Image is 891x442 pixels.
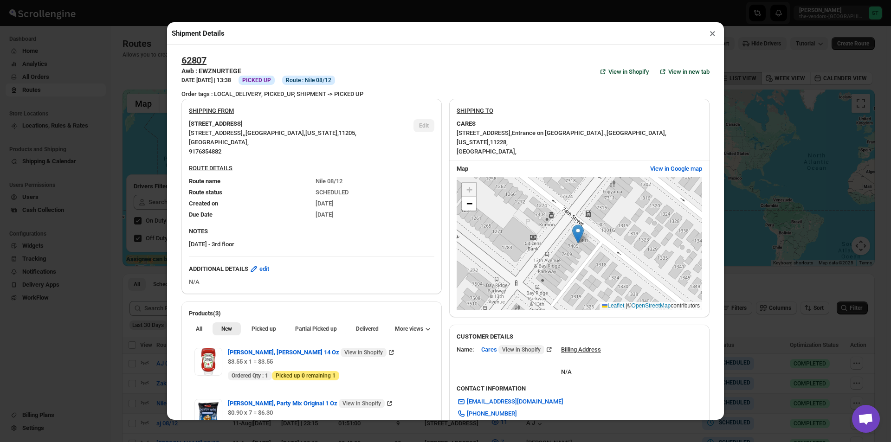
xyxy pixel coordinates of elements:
[593,64,654,79] a: View in Shopify
[244,129,245,136] span: ,
[602,302,624,309] a: Leaflet
[706,27,719,40] button: ×
[189,178,220,185] span: Route name
[189,189,222,196] span: Route status
[600,302,702,310] div: © contributors
[189,129,244,136] span: [STREET_ADDRESS] ,
[196,77,231,83] b: [DATE] | 13:38
[467,409,517,418] span: [PHONE_NUMBER]
[652,64,715,79] button: View in new tab
[451,406,523,421] a: [PHONE_NUMBER]
[481,346,554,353] a: Cares View in Shopify
[228,399,385,408] span: [PERSON_NAME], Party Mix Original 1 Oz
[650,164,702,173] span: View in Google map
[607,129,666,136] span: [GEOGRAPHIC_DATA] ,
[194,399,222,427] img: Item
[276,372,336,379] span: Picked up remaining
[189,148,221,155] span: 9176354882
[302,372,305,379] b: 0
[316,178,342,185] span: Nile 08/12
[344,349,383,356] span: View in Shopify
[512,129,607,136] span: Entrance on [GEOGRAPHIC_DATA]. ,
[457,384,702,393] h3: CONTACT INFORMATION
[389,322,436,335] button: More views
[457,345,474,354] div: Name:
[196,325,202,333] span: All
[457,139,490,146] span: [US_STATE] ,
[457,119,476,128] b: CARES
[626,302,627,309] span: |
[457,165,468,172] b: Map
[342,400,381,407] span: View in Shopify
[252,325,276,333] span: Picked up
[339,129,356,136] span: 11205 ,
[189,165,232,172] u: ROUTE DETAILS
[467,397,563,406] span: [EMAIL_ADDRESS][DOMAIN_NAME]
[228,348,387,357] span: [PERSON_NAME], [PERSON_NAME] 14 Oz
[632,302,671,309] a: OpenStreetMap
[228,400,394,407] a: [PERSON_NAME], Party Mix Original 1 Oz View in Shopify
[245,129,305,136] span: [GEOGRAPHIC_DATA] ,
[286,77,331,84] span: Route : Nile 08/12
[228,349,396,356] a: [PERSON_NAME], [PERSON_NAME] 14 Oz View in Shopify
[181,90,710,99] div: Order tags : LOCAL_DELIVERY, PICKED_UP, SHIPMENT -> PICKED UP
[332,372,336,379] b: 1
[466,198,472,209] span: −
[457,332,702,341] h3: CUSTOMER DETAILS
[572,224,584,243] img: Marker
[181,66,335,76] h3: Awb : EWZNURTEGE
[228,358,273,365] span: $3.55 x 1 = $3.55
[457,107,493,114] u: SHIPPING TO
[561,346,601,353] u: Billing Address
[189,264,248,274] b: ADDITIONAL DETAILS
[668,67,710,77] span: View in new tab
[242,77,271,83] span: PICKED UP
[189,119,243,128] b: [STREET_ADDRESS]
[265,372,268,379] b: 1
[189,107,234,114] u: SHIPPING FROM
[194,348,222,376] img: Item
[189,240,434,249] p: [DATE] - 3rd floor
[244,262,275,276] button: edit
[502,346,541,353] span: View in Shopify
[395,325,423,333] span: More views
[181,55,207,66] button: 62807
[462,197,476,211] a: Zoom out
[645,161,708,176] button: View in Google map
[189,228,208,235] b: NOTES
[561,358,601,377] div: N/A
[356,325,379,333] span: Delivered
[189,309,434,318] h2: Products(3)
[608,67,649,77] span: View in Shopify
[490,139,508,146] span: 11228 ,
[457,129,512,136] span: [STREET_ADDRESS] ,
[221,325,232,333] span: New
[189,211,213,218] span: Due Date
[316,211,334,218] span: [DATE]
[852,405,880,433] a: Open chat
[457,148,517,155] span: [GEOGRAPHIC_DATA] ,
[305,129,339,136] span: [US_STATE] ,
[228,409,273,416] span: $0.90 x 7 = $6.30
[295,325,337,333] span: Partial Picked up
[189,200,218,207] span: Created on
[181,77,231,84] h3: DATE
[462,183,476,197] a: Zoom in
[259,264,269,274] span: edit
[481,345,544,354] span: Cares
[172,29,225,38] h2: Shipment Details
[316,189,349,196] span: SCHEDULED
[451,394,569,409] a: [EMAIL_ADDRESS][DOMAIN_NAME]
[189,278,200,285] span: N/A
[466,184,472,195] span: +
[232,372,268,379] span: Ordered Qty :
[189,139,249,146] span: [GEOGRAPHIC_DATA] ,
[316,200,334,207] span: [DATE]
